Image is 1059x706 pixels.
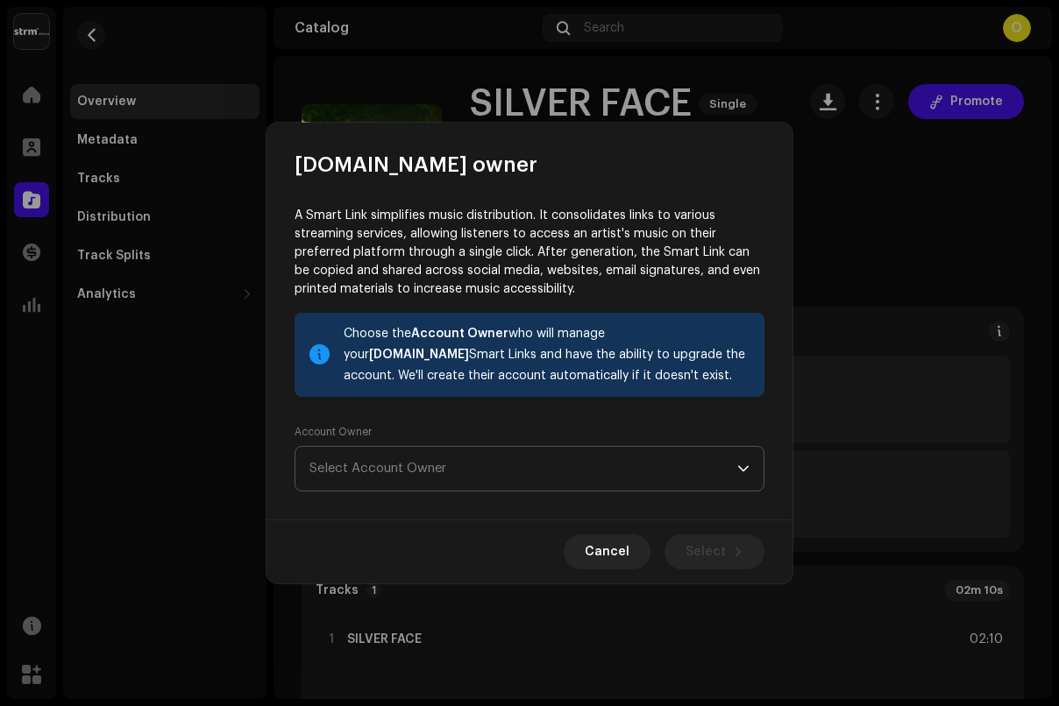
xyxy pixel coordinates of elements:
[295,207,764,299] p: A Smart Link simplifies music distribution. It consolidates links to various streaming services, ...
[665,534,764,569] button: Select
[267,123,792,179] div: [DOMAIN_NAME] owner
[686,534,726,569] span: Select
[295,425,372,439] label: Account Owner
[369,349,469,361] strong: [DOMAIN_NAME]
[411,328,508,340] strong: Account Owner
[344,323,750,386] div: Choose the who will manage your Smart Links and have the ability to upgrade the account. We'll cr...
[737,447,750,491] div: dropdown trigger
[585,534,629,569] span: Cancel
[309,447,737,491] span: Select Account Owner
[564,534,650,569] button: Cancel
